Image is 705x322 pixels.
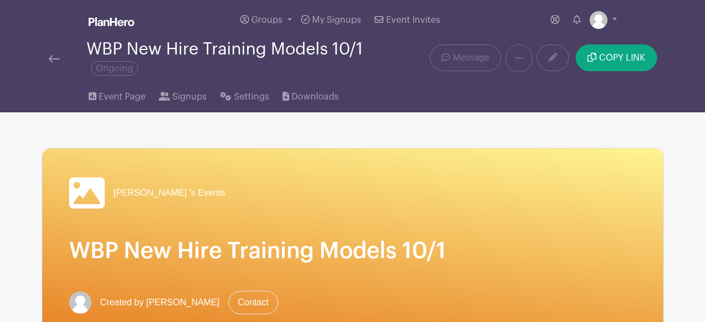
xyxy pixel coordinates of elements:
[99,90,145,103] span: Event Page
[453,51,489,65] span: Message
[69,237,636,264] h1: WBP New Hire Training Models 10/1
[283,77,339,112] a: Downloads
[576,44,657,71] button: COPY LINK
[86,40,389,77] div: WBP New Hire Training Models 10/1
[234,90,269,103] span: Settings
[251,16,283,24] span: Groups
[91,61,138,76] span: Ongoing
[100,296,220,309] span: Created by [PERSON_NAME]
[89,17,134,26] img: logo_white-6c42ec7e38ccf1d336a20a19083b03d10ae64f83f12c07503d8b9e83406b4c7d.svg
[172,90,207,103] span: Signups
[69,291,91,314] img: default-ce2991bfa6775e67f084385cd625a349d9dcbb7a52a09fb2fda1e96e2d18dcdb.png
[312,16,361,24] span: My Signups
[89,77,145,112] a: Event Page
[159,77,207,112] a: Signups
[220,77,269,112] a: Settings
[599,53,645,62] span: COPY LINK
[114,186,225,200] span: [PERSON_NAME] 's Events
[48,55,60,63] img: back-arrow-29a5d9b10d5bd6ae65dc969a981735edf675c4d7a1fe02e03b50dbd4ba3cdb55.svg
[386,16,440,24] span: Event Invites
[291,90,339,103] span: Downloads
[590,11,607,29] img: default-ce2991bfa6775e67f084385cd625a349d9dcbb7a52a09fb2fda1e96e2d18dcdb.png
[228,291,278,314] a: Contact
[430,44,500,71] a: Message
